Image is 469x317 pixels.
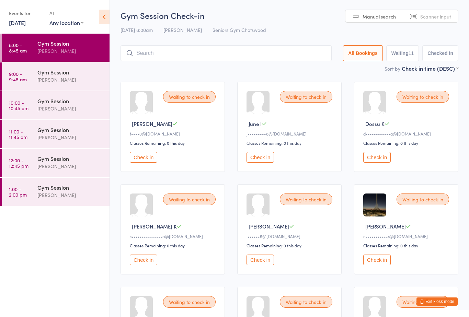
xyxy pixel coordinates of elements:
span: [PERSON_NAME] [249,223,289,230]
img: image1751607100.png [363,193,386,216]
div: Classes Remaining: 0 this day [247,140,334,146]
div: Gym Session [37,126,104,133]
span: [PERSON_NAME] [163,26,202,33]
div: Waiting to check in [280,193,332,205]
div: l••••••5@[DOMAIN_NAME] [247,233,334,239]
div: Gym Session [37,97,104,105]
a: 1:00 -2:00 pmGym Session[PERSON_NAME] [2,178,110,206]
div: Waiting to check in [280,91,332,103]
span: Seniors Gym Chatswood [213,26,266,33]
button: Check in [130,255,157,265]
div: Classes Remaining: 0 this day [363,243,451,248]
span: [PERSON_NAME] [132,120,172,127]
div: s•••••••••••••••a@[DOMAIN_NAME] [130,233,218,239]
span: [PERSON_NAME] K [132,223,177,230]
span: Scanner input [420,13,451,20]
div: Waiting to check in [397,193,449,205]
span: Dossu K [365,120,385,127]
div: [PERSON_NAME] [37,105,104,113]
div: Events for [9,8,43,19]
button: Check in [247,255,274,265]
div: Waiting to check in [397,91,449,103]
div: [PERSON_NAME] [37,162,104,170]
div: Gym Session [37,68,104,76]
a: [DATE] [9,19,26,26]
div: Waiting to check in [163,193,216,205]
div: Classes Remaining: 0 this day [130,243,218,248]
span: Manual search [363,13,396,20]
div: [PERSON_NAME] [37,76,104,84]
a: 10:00 -10:45 amGym Session[PERSON_NAME] [2,91,110,119]
button: Checked in [422,45,458,61]
div: Classes Remaining: 0 this day [247,243,334,248]
span: [DATE] 8:00am [121,26,153,33]
button: Check in [130,152,157,163]
a: 12:00 -12:45 pmGym Session[PERSON_NAME] [2,149,110,177]
div: [PERSON_NAME] [37,133,104,141]
span: June I [249,120,262,127]
div: At [49,8,83,19]
div: 11 [409,50,414,56]
button: Check in [363,152,391,163]
a: 9:00 -9:45 amGym Session[PERSON_NAME] [2,62,110,91]
button: Check in [247,152,274,163]
time: 10:00 - 10:45 am [9,100,28,111]
div: Waiting to check in [397,296,449,308]
div: Waiting to check in [280,296,332,308]
div: f••••0@[DOMAIN_NAME] [130,131,218,137]
span: [PERSON_NAME] [365,223,406,230]
time: 12:00 - 12:45 pm [9,157,28,168]
time: 11:00 - 11:45 am [9,129,27,140]
time: 9:00 - 9:45 am [9,71,27,82]
div: Gym Session [37,39,104,47]
div: c•••••••••••s@[DOMAIN_NAME] [363,233,451,239]
a: 11:00 -11:45 amGym Session[PERSON_NAME] [2,120,110,148]
button: Check in [363,255,391,265]
div: j•••••••••8@[DOMAIN_NAME] [247,131,334,137]
div: Gym Session [37,184,104,191]
input: Search [121,45,332,61]
time: 1:00 - 2:00 pm [9,186,27,197]
button: All Bookings [343,45,383,61]
button: Exit kiosk mode [416,297,458,306]
label: Sort by [385,65,400,72]
div: d••••••••••••a@[DOMAIN_NAME] [363,131,451,137]
div: [PERSON_NAME] [37,47,104,55]
time: 8:00 - 8:45 am [9,42,27,53]
div: Classes Remaining: 0 this day [363,140,451,146]
h2: Gym Session Check-in [121,10,458,21]
a: 8:00 -8:45 amGym Session[PERSON_NAME] [2,34,110,62]
div: Waiting to check in [163,91,216,103]
div: Gym Session [37,155,104,162]
div: Classes Remaining: 0 this day [130,140,218,146]
div: Waiting to check in [163,296,216,308]
div: [PERSON_NAME] [37,191,104,199]
button: Waiting11 [386,45,419,61]
div: Any location [49,19,83,26]
div: Check in time (DESC) [402,64,458,72]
